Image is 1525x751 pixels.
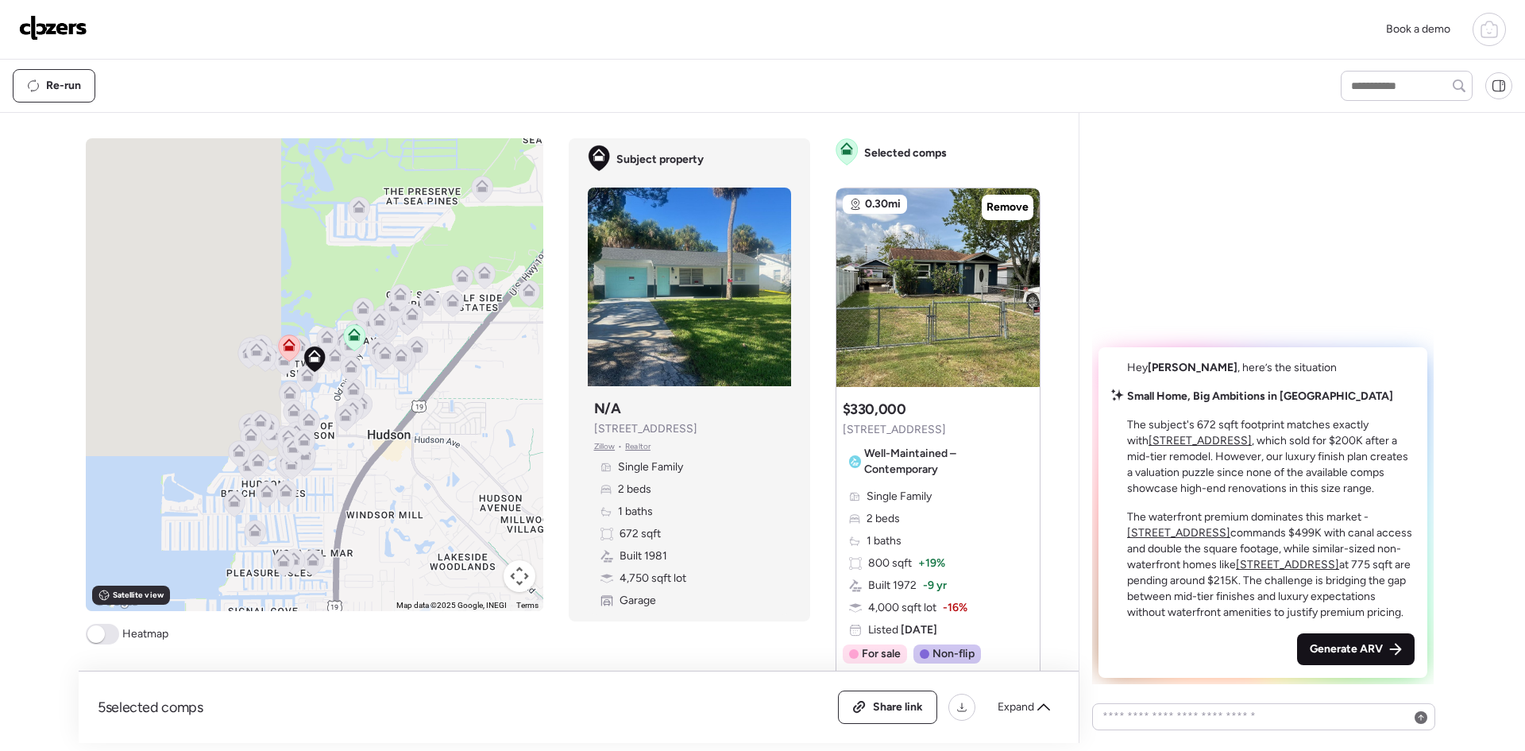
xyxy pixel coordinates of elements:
[867,511,900,527] span: 2 beds
[1310,641,1383,657] span: Generate ARV
[90,590,142,611] a: Open this area in Google Maps (opens a new window)
[1236,558,1339,571] a: [STREET_ADDRESS]
[620,593,656,609] span: Garage
[1149,434,1252,447] a: [STREET_ADDRESS]
[1386,22,1450,36] span: Book a demo
[898,623,937,637] span: [DATE]
[1127,389,1393,403] strong: Small Home, Big Ambitions in [GEOGRAPHIC_DATA]
[943,600,967,616] span: -16%
[932,646,975,662] span: Non-flip
[986,199,1029,215] span: Remove
[504,560,535,592] button: Map camera controls
[396,601,507,610] span: Map data ©2025 Google, INEGI
[19,15,87,41] img: Logo
[122,626,168,642] span: Heatmap
[618,504,653,520] span: 1 baths
[868,556,912,571] span: 800 sqft
[620,548,667,564] span: Built 1981
[864,145,947,161] span: Selected comps
[618,459,683,475] span: Single Family
[923,578,947,594] span: -9 yr
[873,699,923,715] span: Share link
[862,646,901,662] span: For sale
[1127,417,1415,497] p: The subject's 672 sqft footprint matches exactly with , which sold for $200K after a mid-tier rem...
[618,482,651,497] span: 2 beds
[865,196,901,212] span: 0.30mi
[868,600,936,616] span: 4,000 sqft lot
[620,526,661,542] span: 672 sqft
[998,699,1034,715] span: Expand
[843,422,946,438] span: [STREET_ADDRESS]
[867,489,932,505] span: Single Family
[1127,509,1415,621] p: The waterfront premium dominates this market - commands $499K with canal access and double the sq...
[843,400,906,419] h3: $330,000
[98,698,203,717] span: 5 selected comps
[860,670,953,686] span: 99 days on market
[1127,526,1230,540] a: [STREET_ADDRESS]
[867,533,901,549] span: 1 baths
[113,589,164,602] span: Satellite view
[620,571,686,586] span: 4,750 sqft lot
[1127,361,1337,374] span: Hey , here’s the situation
[46,78,81,94] span: Re-run
[864,446,1027,478] span: Well-Maintained – Contemporary
[516,601,539,610] a: Terms (opens in new tab)
[868,622,937,638] span: Listed
[1148,361,1237,374] span: [PERSON_NAME]
[618,440,622,453] span: •
[918,556,945,571] span: + 19%
[616,152,704,168] span: Subject property
[868,578,917,594] span: Built 1972
[594,399,621,418] h3: N/A
[594,440,616,453] span: Zillow
[90,590,142,611] img: Google
[594,421,697,437] span: [STREET_ADDRESS]
[625,440,651,453] span: Realtor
